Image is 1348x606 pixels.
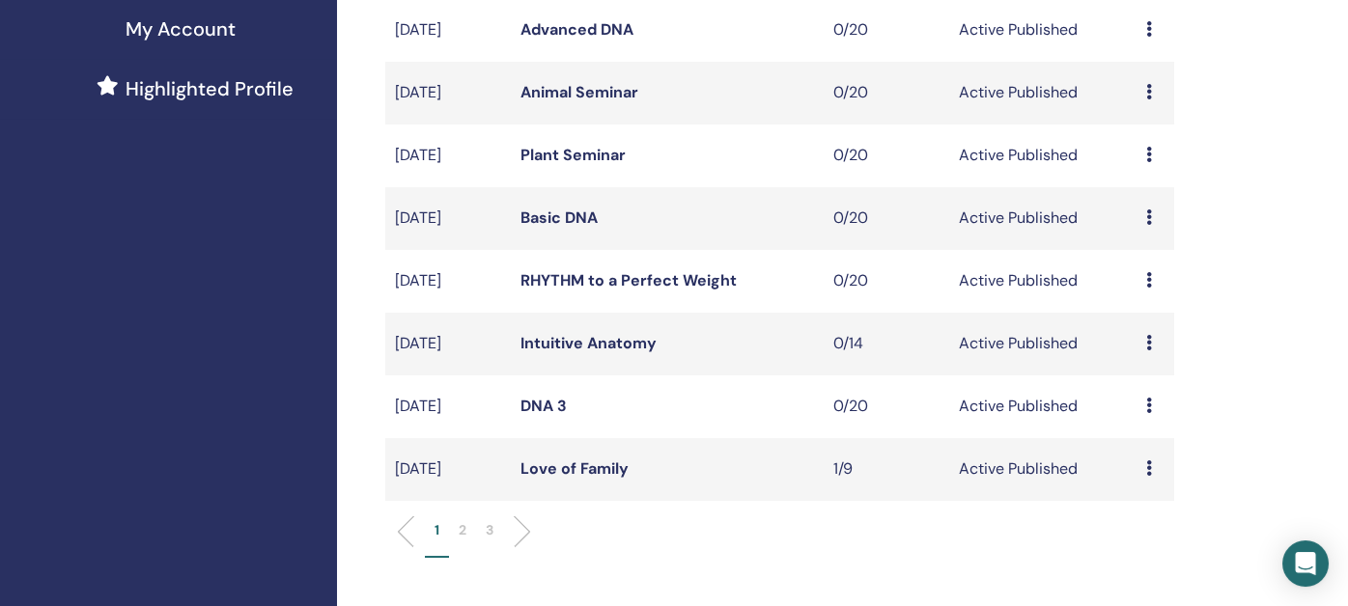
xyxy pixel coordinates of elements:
span: My Account [126,14,236,43]
td: 0/14 [824,313,949,375]
td: Active Published [949,313,1137,375]
p: 3 [486,520,493,540]
td: Active Published [949,62,1137,124]
div: Open Intercom Messenger [1282,540,1329,587]
a: Advanced DNA [520,19,633,40]
a: Animal Seminar [520,82,638,102]
td: [DATE] [385,313,511,375]
td: 0/20 [824,375,949,438]
td: [DATE] [385,375,511,438]
span: Highlighted Profile [126,74,294,103]
td: [DATE] [385,438,511,501]
a: Plant Seminar [520,145,626,165]
a: Intuitive Anatomy [520,333,657,353]
td: Active Published [949,250,1137,313]
td: [DATE] [385,124,511,187]
td: [DATE] [385,250,511,313]
td: Active Published [949,124,1137,187]
td: [DATE] [385,62,511,124]
td: [DATE] [385,187,511,250]
td: 0/20 [824,187,949,250]
a: RHYTHM to a Perfect Weight [520,270,737,290]
td: 0/20 [824,62,949,124]
td: Active Published [949,187,1137,250]
td: Active Published [949,375,1137,438]
td: 1/9 [824,438,949,501]
td: 0/20 [824,124,949,187]
td: 0/20 [824,250,949,313]
a: Love of Family [520,458,629,479]
p: 2 [459,520,466,540]
p: 1 [435,520,439,540]
a: DNA 3 [520,396,567,416]
a: Basic DNA [520,207,598,228]
td: Active Published [949,438,1137,501]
